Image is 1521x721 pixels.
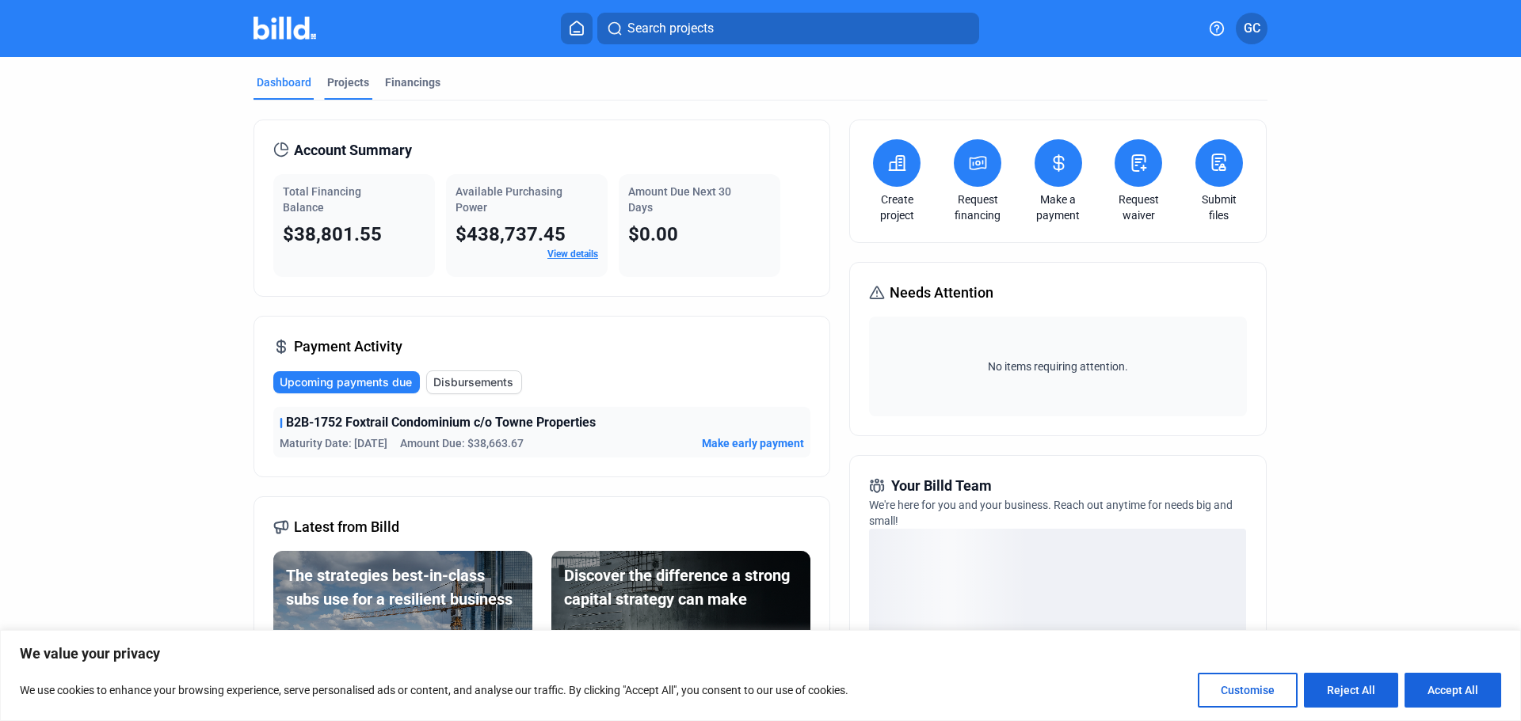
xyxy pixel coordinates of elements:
[891,475,992,497] span: Your Billd Team
[273,371,420,393] button: Upcoming payments due
[283,223,382,245] span: $38,801.55
[1405,673,1501,708] button: Accept All
[564,564,798,611] div: Discover the difference a strong capital strategy can make
[283,185,361,214] span: Total Financing Balance
[294,336,402,358] span: Payment Activity
[280,435,387,451] span: Maturity Date: [DATE]
[426,370,522,394] button: Disbursements
[627,19,714,38] span: Search projects
[1191,192,1247,223] a: Submit files
[597,13,979,44] button: Search projects
[869,192,924,223] a: Create project
[20,681,848,700] p: We use cookies to enhance your browsing experience, serve personalised ads or content, and analys...
[1244,19,1260,38] span: GC
[385,74,440,90] div: Financings
[294,139,412,161] span: Account Summary
[702,435,804,451] button: Make early payment
[294,516,399,538] span: Latest from Billd
[869,529,1246,687] div: loading
[280,374,412,390] span: Upcoming payments due
[286,413,596,432] span: B2B-1752 Foxtrail Condominium c/o Towne Properties
[890,282,993,304] span: Needs Attention
[257,74,311,90] div: Dashboard
[1111,192,1166,223] a: Request waiver
[456,223,566,245] span: $438,737.45
[875,359,1240,374] span: No items requiring attention.
[286,564,520,611] div: The strategies best-in-class subs use for a resilient business
[456,185,562,214] span: Available Purchasing Power
[950,192,1005,223] a: Request financing
[1304,673,1398,708] button: Reject All
[1236,13,1267,44] button: GC
[628,223,678,245] span: $0.00
[433,374,513,390] span: Disbursements
[628,185,731,214] span: Amount Due Next 30 Days
[253,17,316,40] img: Billd Company Logo
[20,644,1501,663] p: We value your privacy
[547,249,598,260] a: View details
[1031,192,1086,223] a: Make a payment
[869,499,1233,527] span: We're here for you and your business. Reach out anytime for needs big and small!
[1198,673,1298,708] button: Customise
[400,435,524,451] span: Amount Due: $38,663.67
[327,74,369,90] div: Projects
